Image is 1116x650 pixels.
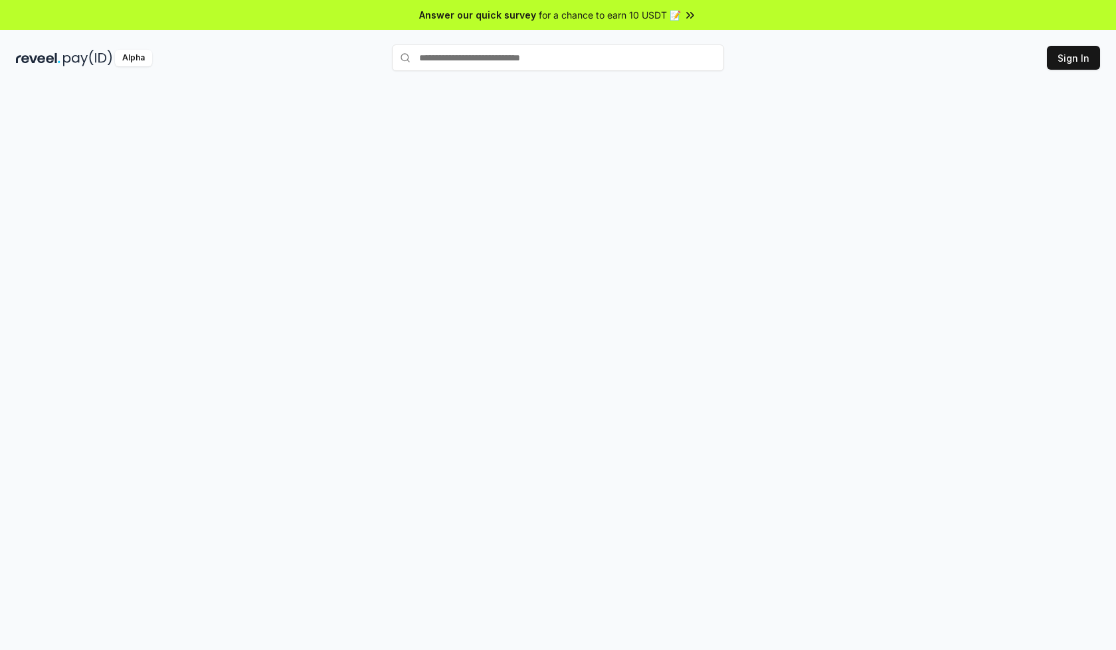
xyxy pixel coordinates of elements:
[539,8,681,22] span: for a chance to earn 10 USDT 📝
[1047,46,1100,70] button: Sign In
[16,50,60,66] img: reveel_dark
[115,50,152,66] div: Alpha
[63,50,112,66] img: pay_id
[419,8,536,22] span: Answer our quick survey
